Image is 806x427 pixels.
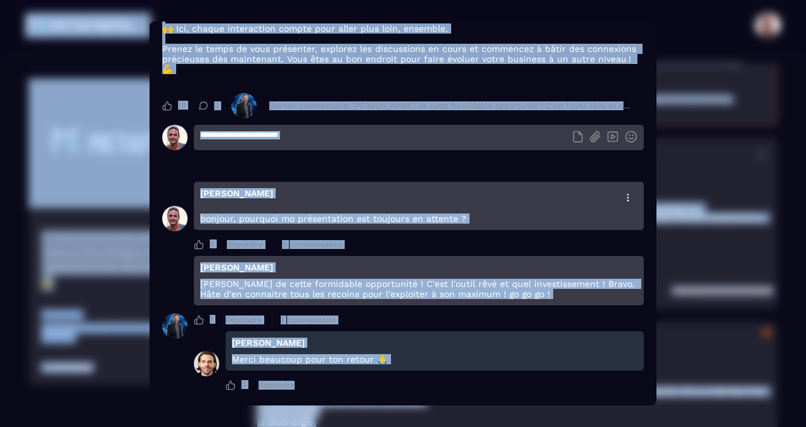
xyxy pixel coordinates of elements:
div: Répondre [226,315,262,324]
p: [PERSON_NAME] [232,338,637,348]
span: 0 [241,380,246,390]
div: Dernier commentaire: [PERSON_NAME] de cette formidable opportunité ! C'est l'outil rêvé et quel i... [269,101,631,110]
span: 0 [282,240,286,249]
p: [PERSON_NAME] de cette formidable opportunité ! C'est l'outil rêvé et quel investissement ! Bravo... [200,279,637,299]
span: 1 [210,315,213,325]
span: 1 [281,315,284,324]
p: [PERSON_NAME] [200,262,637,272]
span: 2 [214,101,219,110]
span: 18 [178,101,186,111]
p: Merci beaucoup pour ton retour 🙏 [232,354,637,364]
p: [PERSON_NAME] [200,188,637,207]
span: 0 [210,239,214,250]
span: commentaire [287,315,336,324]
div: Répondre [259,381,295,390]
span: commentaires [290,240,342,249]
div: Répondre [227,240,263,249]
p: bonjour, pourquoi mo présentation est toujours en attente ? [200,213,637,224]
